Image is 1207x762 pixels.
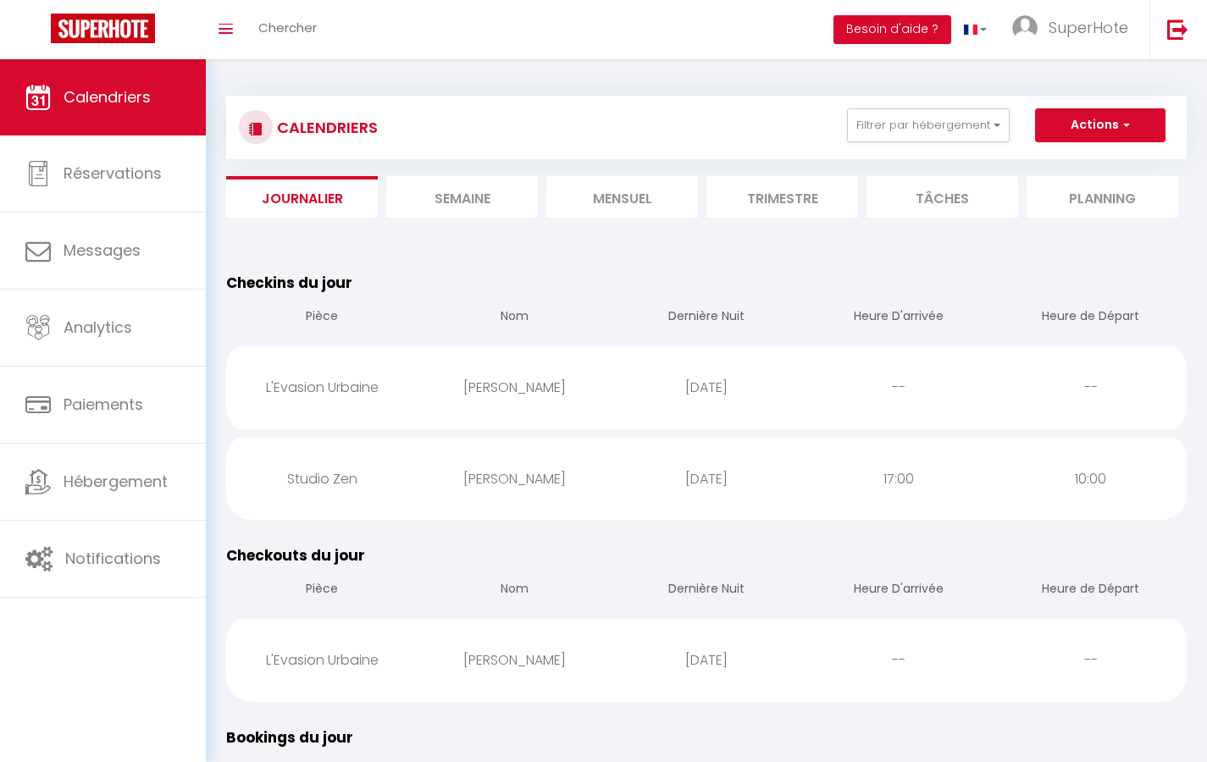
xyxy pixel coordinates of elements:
[802,451,994,506] div: 17:00
[611,632,803,687] div: [DATE]
[226,545,365,566] span: Checkouts du jour
[802,632,994,687] div: --
[65,548,161,569] span: Notifications
[802,294,994,342] th: Heure D'arrivée
[611,451,803,506] div: [DATE]
[994,360,1187,415] div: --
[226,566,418,615] th: Pièce
[64,86,151,108] span: Calendriers
[418,632,611,687] div: [PERSON_NAME]
[51,14,155,43] img: Super Booking
[226,632,418,687] div: L'Evasion Urbaine
[802,566,994,615] th: Heure D'arrivée
[1027,176,1178,218] li: Planning
[418,294,611,342] th: Nom
[226,727,353,748] span: Bookings du jour
[1049,17,1128,38] span: SuperHote
[1167,19,1188,40] img: logout
[226,273,352,293] span: Checkins du jour
[418,360,611,415] div: [PERSON_NAME]
[226,176,378,218] li: Journalier
[64,394,143,415] span: Paiements
[611,566,803,615] th: Dernière Nuit
[226,294,418,342] th: Pièce
[64,317,132,338] span: Analytics
[1035,108,1165,142] button: Actions
[611,294,803,342] th: Dernière Nuit
[226,451,418,506] div: Studio Zen
[866,176,1018,218] li: Tâches
[546,176,698,218] li: Mensuel
[802,360,994,415] div: --
[994,294,1187,342] th: Heure de Départ
[994,451,1187,506] div: 10:00
[611,360,803,415] div: [DATE]
[226,360,418,415] div: L'Evasion Urbaine
[418,451,611,506] div: [PERSON_NAME]
[847,108,1010,142] button: Filtrer par hébergement
[1012,15,1038,41] img: ...
[64,471,168,492] span: Hébergement
[386,176,538,218] li: Semaine
[706,176,858,218] li: Trimestre
[64,163,162,184] span: Réservations
[418,566,611,615] th: Nom
[258,19,317,36] span: Chercher
[994,632,1187,687] div: --
[994,566,1187,615] th: Heure de Départ
[14,7,64,58] button: Ouvrir le widget de chat LiveChat
[273,108,378,146] h3: CALENDRIERS
[833,15,951,44] button: Besoin d'aide ?
[64,240,141,261] span: Messages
